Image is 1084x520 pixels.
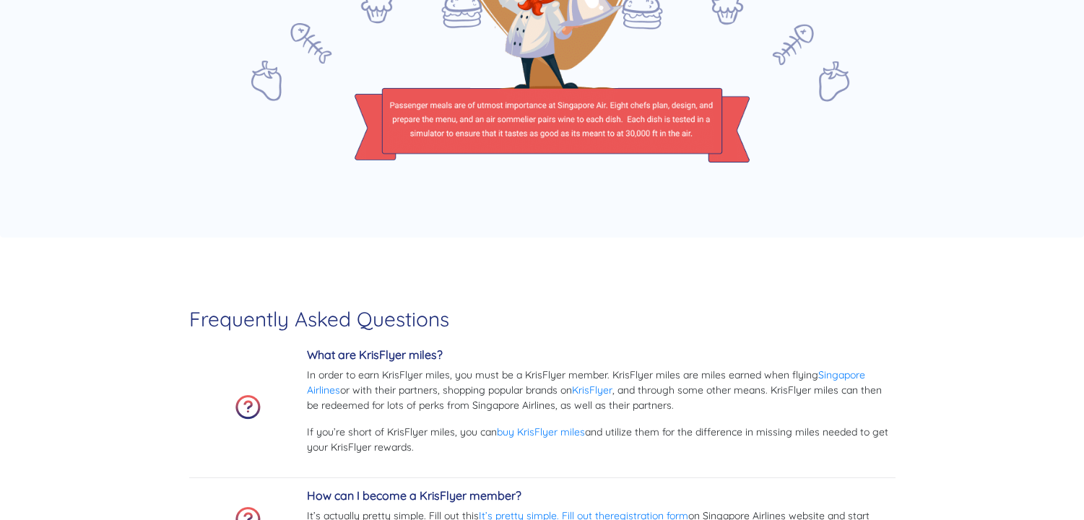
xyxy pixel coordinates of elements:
[497,425,585,438] a: buy KrisFlyer miles
[189,307,896,331] h3: Frequently Asked Questions
[307,425,896,455] p: If you’re short of KrisFlyer miles, you can and utilize them for the difference in missing miles ...
[307,368,896,413] p: In order to earn KrisFlyer miles, you must be a KrisFlyer member. KrisFlyer miles are miles earne...
[235,395,261,420] img: faq-icon.png
[572,383,612,396] a: KrisFlyer
[307,348,896,362] h5: What are KrisFlyer miles?
[307,368,865,396] a: Singapore Airlines
[307,489,896,503] h5: How can I become a KrisFlyer member?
